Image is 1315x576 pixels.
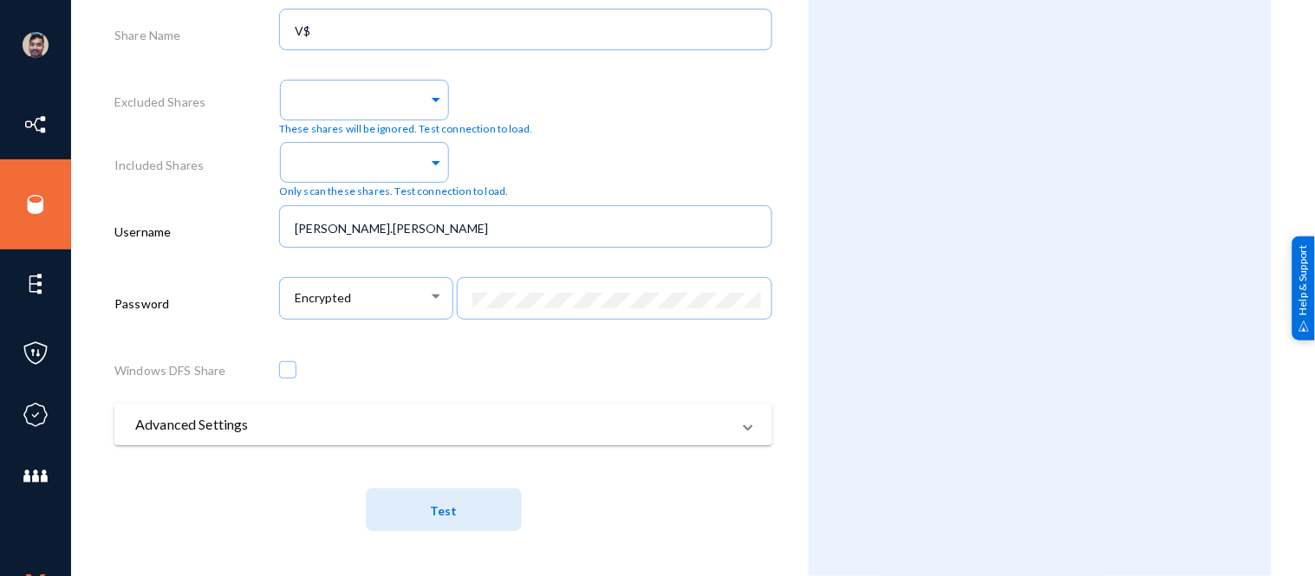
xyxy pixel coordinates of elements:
[23,340,49,366] img: icon-policies.svg
[23,191,49,217] img: icon-sources.svg
[279,184,509,199] span: Only scan these shares. Test connection to load.
[1292,236,1315,340] div: Help & Support
[135,414,731,435] mat-panel-title: Advanced Settings
[114,294,169,313] label: Password
[114,156,204,174] label: Included Shares
[23,402,49,428] img: icon-compliance.svg
[23,112,49,138] img: icon-inventory.svg
[114,361,226,379] label: Windows DFS Share
[1299,320,1310,332] img: help_support.svg
[279,121,533,137] span: These shares will be ignored. Test connection to load.
[23,32,49,58] img: ACg8ocK1ZkZ6gbMmCU1AeqPIsBvrTWeY1xNXvgxNjkUXxjcqAiPEIvU=s96-c
[114,223,171,241] label: Username
[23,463,49,489] img: icon-members.svg
[23,271,49,297] img: icon-elements.svg
[295,290,351,305] span: Encrypted
[295,23,763,39] input: Share Volume
[114,404,772,445] mat-expansion-panel-header: Advanced Settings
[114,93,205,111] label: Excluded Shares
[366,489,522,532] button: Test
[430,503,457,518] span: Test
[114,26,181,44] label: Share Name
